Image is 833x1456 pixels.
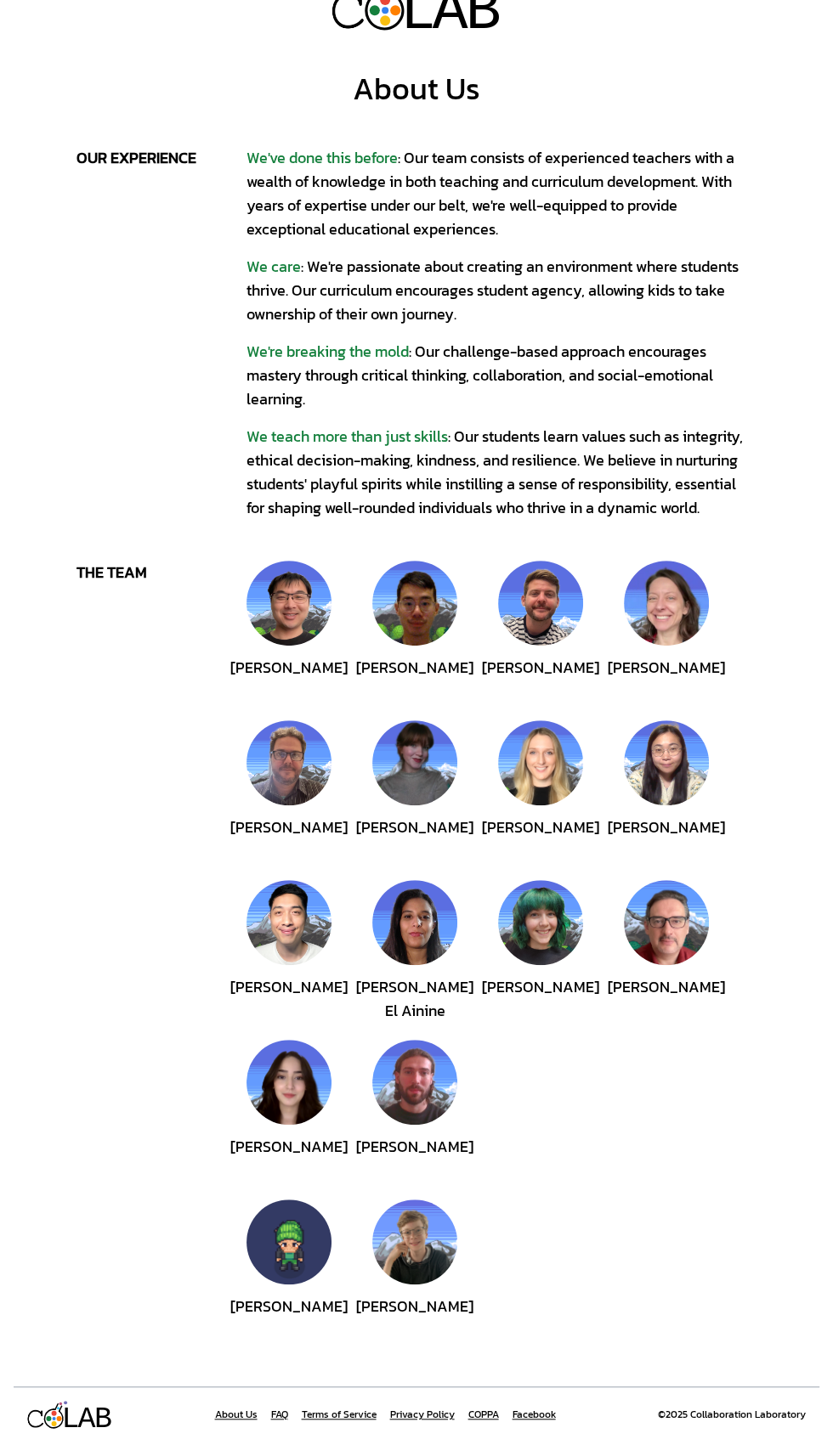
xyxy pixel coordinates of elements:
[246,1199,331,1284] img: Hudson
[372,1040,457,1125] img: James Morrissey
[230,1135,348,1186] div: [PERSON_NAME]
[302,1408,377,1421] a: Terms of Service
[356,815,473,866] div: [PERSON_NAME]
[246,720,331,866] button: Eric Pilcher[PERSON_NAME]
[356,656,473,707] div: [PERSON_NAME]
[513,1408,556,1421] a: Facebook
[356,975,473,1026] div: [PERSON_NAME] El Ainine
[246,880,331,965] img: Alex Ho
[468,1408,499,1421] a: COPPA
[77,1402,95,1437] div: A
[27,1401,112,1429] a: LAB
[608,975,725,1026] div: [PERSON_NAME]
[246,1040,331,1186] button: Hanae Assarikhi[PERSON_NAME]
[230,975,348,1026] div: [PERSON_NAME]
[498,880,583,1026] button: Kassie Vanlandingham[PERSON_NAME]
[498,720,583,805] img: Natalie Pavlish
[372,1199,457,1284] img: Keegan
[353,71,480,105] div: About Us
[215,1408,258,1421] a: About Us
[246,146,756,241] div: : Our team consists of experienced teachers with a wealth of knowledge in both teaching and curri...
[498,880,583,965] img: Kassie Vanlandingham
[608,656,725,707] div: [PERSON_NAME]
[624,561,709,646] img: Kim Monk-Goldsmith
[372,1199,457,1346] button: Keegan[PERSON_NAME]
[372,561,457,707] button: Alan Tang[PERSON_NAME]
[624,561,709,707] button: Kim Monk-Goldsmith[PERSON_NAME]
[246,255,301,278] span: We care
[230,1295,348,1346] div: [PERSON_NAME]
[372,720,457,805] img: Finn Blackmore
[246,1199,331,1346] button: Hudson[PERSON_NAME]
[482,815,599,866] div: [PERSON_NAME]
[608,815,725,866] div: [PERSON_NAME]
[624,720,709,805] img: Mia Chen
[76,146,246,170] div: our experience
[76,561,246,584] div: the team
[498,561,583,707] button: Nigel Coens[PERSON_NAME]
[624,720,709,866] button: Mia Chen[PERSON_NAME]
[246,340,756,411] div: : Our challenge-based approach encourages mastery through critical thinking, collaboration, and s...
[230,815,348,866] div: [PERSON_NAME]
[246,425,448,448] span: We teach more than just skills
[246,255,756,326] div: : We're passionate about creating an environment where students thrive. Our curriculum encourages...
[246,340,409,363] span: We're breaking the mold
[246,146,398,169] span: We've done this before
[356,1295,473,1346] div: [PERSON_NAME]
[498,561,583,646] img: Nigel Coens
[498,720,583,866] button: Natalie Pavlish[PERSON_NAME]
[482,656,599,707] div: [PERSON_NAME]
[94,1402,112,1437] div: B
[356,1135,473,1186] div: [PERSON_NAME]
[246,880,331,1026] button: Alex Ho[PERSON_NAME]
[390,1408,455,1421] a: Privacy Policy
[372,880,457,965] img: Sara Ahmar El Ainine
[271,1408,288,1421] a: FAQ
[372,561,457,646] img: Alan Tang
[624,880,709,965] img: Jeff Naqvi
[372,720,457,866] button: Finn Blackmore[PERSON_NAME]
[246,1040,331,1125] img: Hanae Assarikhi
[658,1408,806,1421] div: ©2025 Collaboration Laboratory
[624,880,709,1026] button: Jeff Naqvi[PERSON_NAME]
[372,880,457,1026] button: Sara Ahmar El Ainine[PERSON_NAME] El Ainine
[61,1402,79,1437] div: L
[246,720,331,805] img: Eric Pilcher
[246,425,756,520] div: : Our students learn values such as integrity, ethical decision-making, kindness, and resilience....
[372,1040,457,1186] button: James Morrissey[PERSON_NAME]
[230,656,348,707] div: [PERSON_NAME]
[246,561,331,646] img: Michael Chen
[246,561,331,707] button: Michael Chen[PERSON_NAME]
[482,975,599,1026] div: [PERSON_NAME]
